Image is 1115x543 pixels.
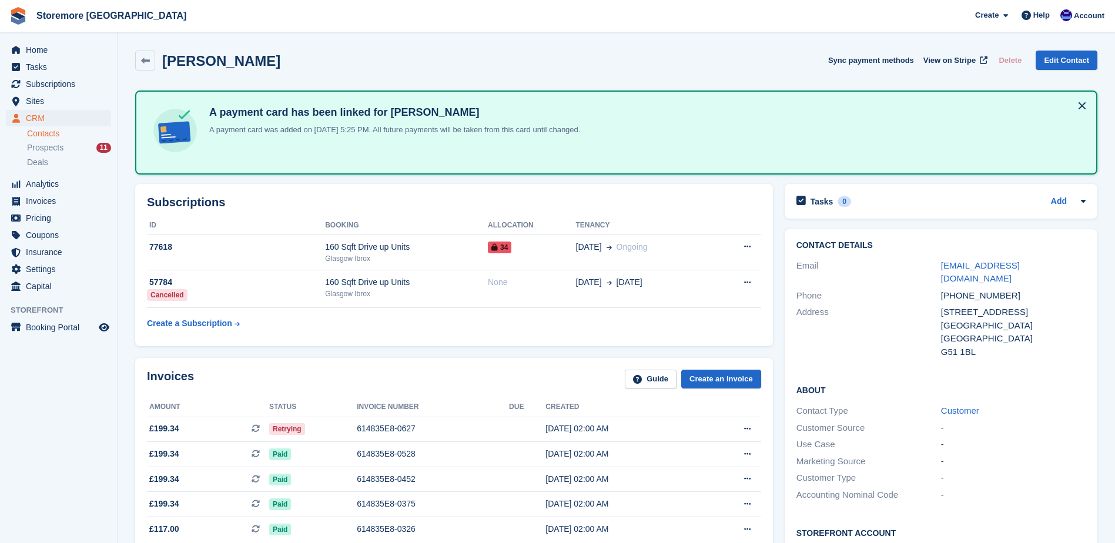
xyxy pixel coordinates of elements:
[162,53,280,69] h2: [PERSON_NAME]
[545,523,700,535] div: [DATE] 02:00 AM
[357,523,509,535] div: 614835E8-0326
[149,423,179,435] span: £199.34
[27,142,111,154] a: Prospects 11
[27,157,48,168] span: Deals
[796,488,941,502] div: Accounting Nominal Code
[796,404,941,418] div: Contact Type
[26,110,96,126] span: CRM
[941,260,1020,284] a: [EMAIL_ADDRESS][DOMAIN_NAME]
[269,423,305,435] span: Retrying
[796,455,941,468] div: Marketing Source
[796,259,941,286] div: Email
[96,143,111,153] div: 11
[796,289,941,303] div: Phone
[269,448,291,460] span: Paid
[545,498,700,510] div: [DATE] 02:00 AM
[796,527,1086,538] h2: Storefront Account
[147,196,761,209] h2: Subscriptions
[941,405,979,415] a: Customer
[149,448,179,460] span: £199.34
[625,370,677,389] a: Guide
[147,313,240,334] a: Create a Subscription
[269,398,357,417] th: Status
[357,473,509,485] div: 614835E8-0452
[149,498,179,510] span: £199.34
[11,304,117,316] span: Storefront
[26,176,96,192] span: Analytics
[149,473,179,485] span: £199.34
[32,6,191,25] a: Storemore [GEOGRAPHIC_DATA]
[147,216,325,235] th: ID
[509,398,545,417] th: Due
[941,346,1086,359] div: G51 1BL
[149,523,179,535] span: £117.00
[357,423,509,435] div: 614835E8-0627
[941,289,1086,303] div: [PHONE_NUMBER]
[545,398,700,417] th: Created
[6,59,111,75] a: menu
[576,216,714,235] th: Tenancy
[6,278,111,294] a: menu
[919,51,990,70] a: View on Stripe
[26,210,96,226] span: Pricing
[796,384,1086,395] h2: About
[26,59,96,75] span: Tasks
[923,55,976,66] span: View on Stripe
[357,498,509,510] div: 614835E8-0375
[828,51,914,70] button: Sync payment methods
[545,423,700,435] div: [DATE] 02:00 AM
[26,244,96,260] span: Insurance
[27,142,63,153] span: Prospects
[1036,51,1097,70] a: Edit Contact
[681,370,761,389] a: Create an Invoice
[26,193,96,209] span: Invoices
[6,76,111,92] a: menu
[994,51,1026,70] button: Delete
[357,448,509,460] div: 614835E8-0528
[6,210,111,226] a: menu
[325,289,488,299] div: Glasgow Ibrox
[941,438,1086,451] div: -
[205,106,580,119] h4: A payment card has been linked for [PERSON_NAME]
[1033,9,1050,21] span: Help
[269,498,291,510] span: Paid
[26,76,96,92] span: Subscriptions
[576,276,602,289] span: [DATE]
[147,370,194,389] h2: Invoices
[941,421,1086,435] div: -
[1060,9,1072,21] img: Angela
[617,276,642,289] span: [DATE]
[6,319,111,336] a: menu
[325,216,488,235] th: Booking
[357,398,509,417] th: Invoice number
[325,253,488,264] div: Glasgow Ibrox
[488,276,576,289] div: None
[325,276,488,289] div: 160 Sqft Drive up Units
[941,319,1086,333] div: [GEOGRAPHIC_DATA]
[147,276,325,289] div: 57784
[97,320,111,334] a: Preview store
[147,241,325,253] div: 77618
[26,42,96,58] span: Home
[26,278,96,294] span: Capital
[27,156,111,169] a: Deals
[796,241,1086,250] h2: Contact Details
[269,474,291,485] span: Paid
[6,227,111,243] a: menu
[576,241,602,253] span: [DATE]
[6,193,111,209] a: menu
[796,471,941,485] div: Customer Type
[811,196,833,207] h2: Tasks
[147,289,187,301] div: Cancelled
[26,93,96,109] span: Sites
[617,242,648,252] span: Ongoing
[545,448,700,460] div: [DATE] 02:00 AM
[6,93,111,109] a: menu
[941,488,1086,502] div: -
[545,473,700,485] div: [DATE] 02:00 AM
[488,242,511,253] span: 34
[941,455,1086,468] div: -
[1074,10,1104,22] span: Account
[796,438,941,451] div: Use Case
[26,319,96,336] span: Booking Portal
